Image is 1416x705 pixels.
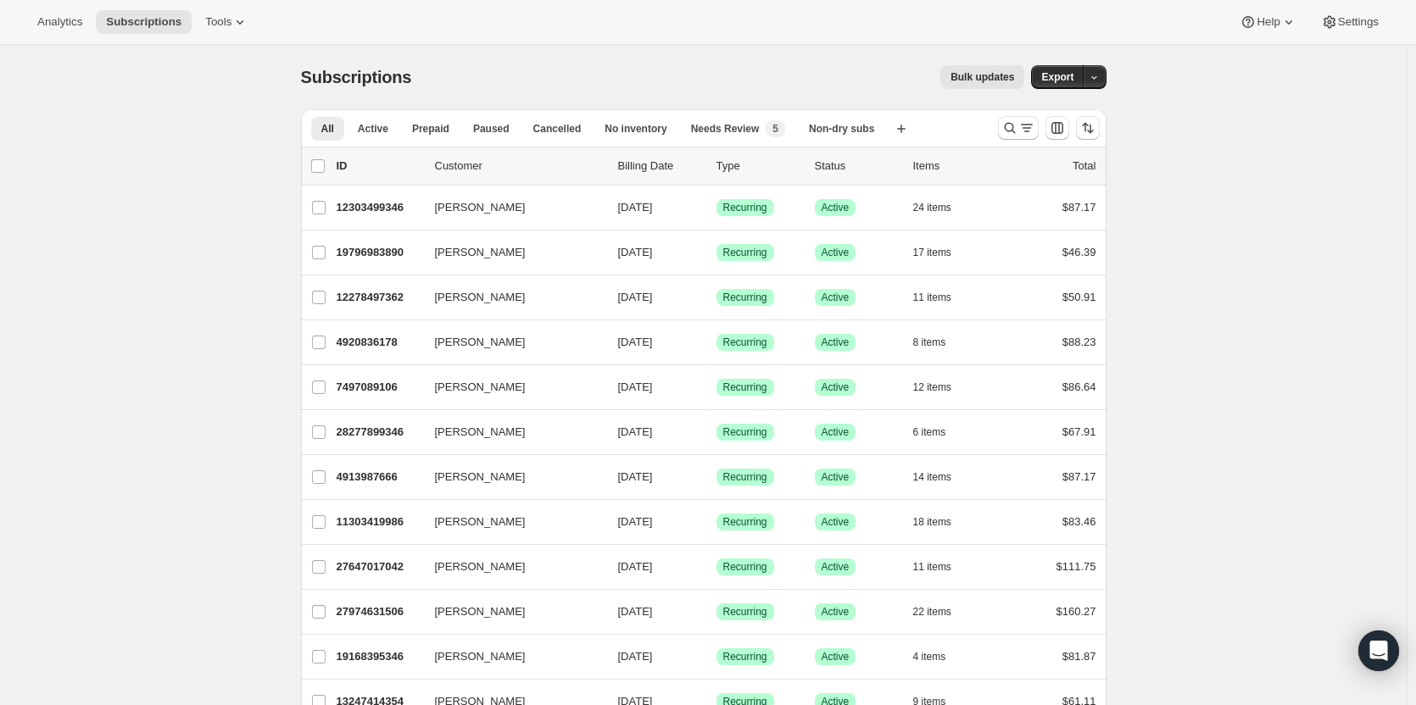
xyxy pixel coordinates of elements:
[337,334,421,351] p: 4920836178
[913,286,970,309] button: 11 items
[822,605,850,619] span: Active
[1311,10,1389,34] button: Settings
[337,469,421,486] p: 4913987666
[618,425,653,438] span: [DATE]
[913,336,946,349] span: 8 items
[425,553,594,580] button: [PERSON_NAME]
[1062,470,1096,483] span: $87.17
[940,65,1024,89] button: Bulk updates
[913,465,970,489] button: 14 items
[337,555,1096,579] div: 27647017042[PERSON_NAME][DATE]SuccessRecurringSuccessActive11 items$111.75
[337,330,1096,354] div: 4920836178[PERSON_NAME][DATE]SuccessRecurringSuccessActive8 items$88.23
[822,515,850,529] span: Active
[337,286,1096,309] div: 12278497362[PERSON_NAME][DATE]SuccessRecurringSuccessActive11 items$50.91
[1056,605,1096,618] span: $160.27
[435,469,526,486] span: [PERSON_NAME]
[618,158,703,175] p: Billing Date
[913,330,965,354] button: 8 items
[425,194,594,221] button: [PERSON_NAME]
[723,515,767,529] span: Recurring
[425,419,594,446] button: [PERSON_NAME]
[913,555,970,579] button: 11 items
[618,291,653,303] span: [DATE]
[1229,10,1307,34] button: Help
[425,598,594,625] button: [PERSON_NAME]
[913,201,951,214] span: 24 items
[412,122,449,136] span: Prepaid
[425,508,594,536] button: [PERSON_NAME]
[195,10,259,34] button: Tools
[337,158,421,175] p: ID
[723,336,767,349] span: Recurring
[337,603,421,620] p: 27974631506
[809,122,874,136] span: Non-dry subs
[723,380,767,394] span: Recurring
[772,122,778,136] span: 5
[425,284,594,311] button: [PERSON_NAME]
[888,117,915,141] button: Create new view
[435,244,526,261] span: [PERSON_NAME]
[1257,15,1279,29] span: Help
[337,424,421,441] p: 28277899346
[106,15,181,29] span: Subscriptions
[822,246,850,259] span: Active
[1062,291,1096,303] span: $50.91
[913,645,965,669] button: 4 items
[723,560,767,574] span: Recurring
[822,560,850,574] span: Active
[1076,116,1100,140] button: Sort the results
[337,645,1096,669] div: 19168395346[PERSON_NAME][DATE]SuccessRecurringSuccessActive4 items$81.87
[913,515,951,529] span: 18 items
[1056,560,1096,573] span: $111.75
[998,116,1039,140] button: Search and filter results
[723,470,767,484] span: Recurring
[618,560,653,573] span: [DATE]
[618,201,653,214] span: [DATE]
[822,425,850,439] span: Active
[822,201,850,214] span: Active
[913,158,998,175] div: Items
[1062,380,1096,393] span: $86.64
[1062,650,1096,663] span: $81.87
[337,158,1096,175] div: IDCustomerBilling DateTypeStatusItemsTotal
[533,122,582,136] span: Cancelled
[96,10,192,34] button: Subscriptions
[822,291,850,304] span: Active
[716,158,801,175] div: Type
[1062,515,1096,528] span: $83.46
[822,336,850,349] span: Active
[425,464,594,491] button: [PERSON_NAME]
[723,650,767,663] span: Recurring
[913,470,951,484] span: 14 items
[435,289,526,306] span: [PERSON_NAME]
[913,420,965,444] button: 6 items
[435,558,526,575] span: [PERSON_NAME]
[205,15,231,29] span: Tools
[822,470,850,484] span: Active
[822,650,850,663] span: Active
[358,122,388,136] span: Active
[618,246,653,258] span: [DATE]
[337,648,421,665] p: 19168395346
[723,425,767,439] span: Recurring
[337,289,421,306] p: 12278497362
[822,380,850,394] span: Active
[618,605,653,618] span: [DATE]
[27,10,92,34] button: Analytics
[435,648,526,665] span: [PERSON_NAME]
[1073,158,1095,175] p: Total
[913,291,951,304] span: 11 items
[337,465,1096,489] div: 4913987666[PERSON_NAME][DATE]SuccessRecurringSuccessActive14 items$87.17
[425,329,594,356] button: [PERSON_NAME]
[1062,246,1096,258] span: $46.39
[605,122,666,136] span: No inventory
[435,199,526,216] span: [PERSON_NAME]
[435,603,526,620] span: [PERSON_NAME]
[425,239,594,266] button: [PERSON_NAME]
[435,158,605,175] p: Customer
[913,196,970,219] button: 24 items
[618,470,653,483] span: [DATE]
[618,515,653,528] span: [DATE]
[473,122,510,136] span: Paused
[435,513,526,530] span: [PERSON_NAME]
